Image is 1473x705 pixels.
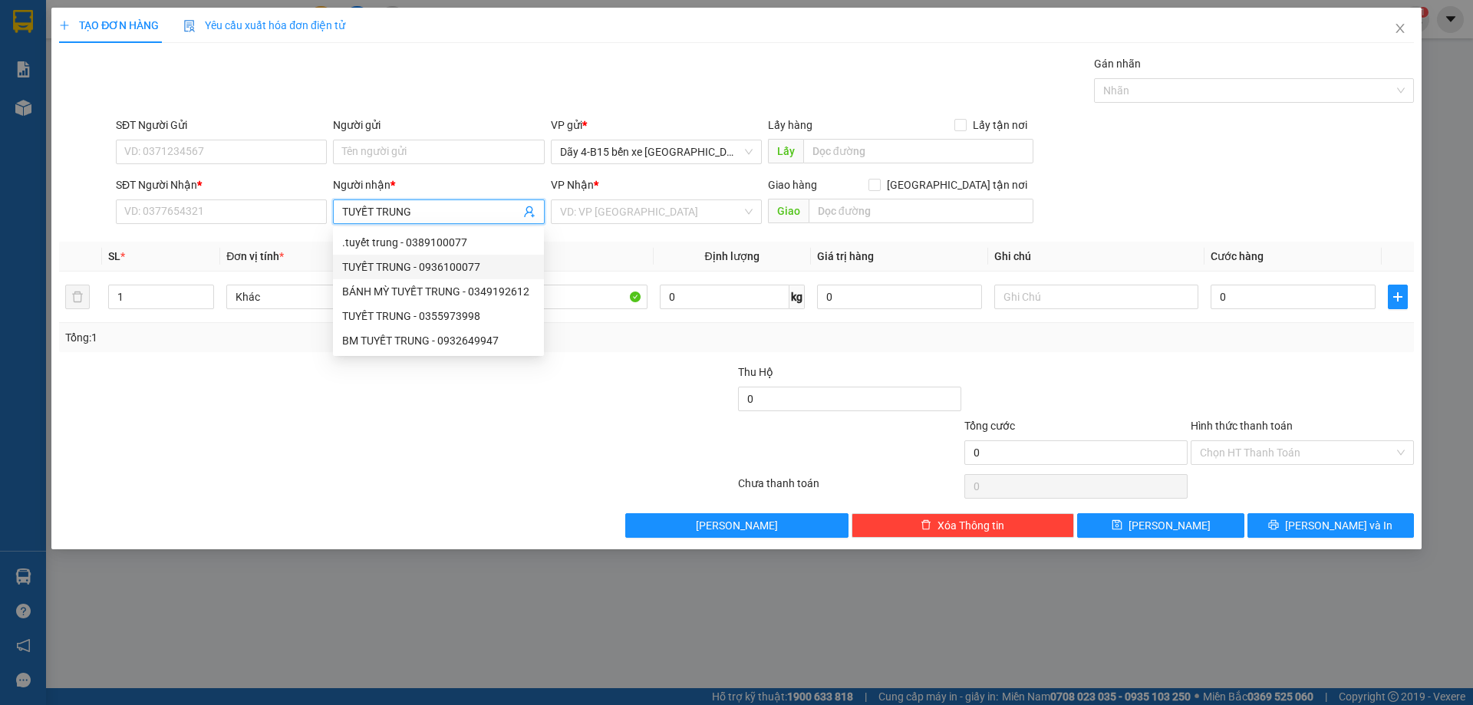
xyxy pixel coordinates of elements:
[523,206,535,218] span: user-add
[1389,291,1407,303] span: plus
[551,117,762,133] div: VP gửi
[768,119,812,131] span: Lấy hàng
[964,420,1015,432] span: Tổng cước
[236,285,421,308] span: Khác
[342,332,535,349] div: BM TUYẾT TRUNG - 0932649947
[59,19,159,31] span: TẠO ĐƠN HÀNG
[333,279,544,304] div: BÁNH MỲ TUYẾT TRUNG - 0349192612
[226,250,284,262] span: Đơn vị tính
[705,250,760,262] span: Định lượng
[696,517,778,534] span: [PERSON_NAME]
[183,20,196,32] img: icon
[342,283,535,300] div: BÁNH MỲ TUYẾT TRUNG - 0349192612
[560,140,753,163] span: Dãy 4-B15 bến xe Miền Đông
[881,176,1033,193] span: [GEOGRAPHIC_DATA] tận nơi
[333,304,544,328] div: TUYẾT TRUNG - 0355973998
[116,117,327,133] div: SĐT Người Gửi
[342,234,535,251] div: .tuyết trung - 0389100077
[921,519,931,532] span: delete
[108,250,120,262] span: SL
[59,20,70,31] span: plus
[809,199,1033,223] input: Dọc đường
[1268,519,1279,532] span: printer
[116,176,327,193] div: SĐT Người Nhận
[768,179,817,191] span: Giao hàng
[988,242,1204,272] th: Ghi chú
[183,19,345,31] span: Yêu cầu xuất hóa đơn điện tử
[1379,8,1422,51] button: Close
[1129,517,1211,534] span: [PERSON_NAME]
[967,117,1033,133] span: Lấy tận nơi
[1211,250,1264,262] span: Cước hàng
[938,517,1004,534] span: Xóa Thông tin
[789,285,805,309] span: kg
[994,285,1198,309] input: Ghi Chú
[443,285,647,309] input: VD: Bàn, Ghế
[1077,513,1244,538] button: save[PERSON_NAME]
[738,366,773,378] span: Thu Hộ
[333,255,544,279] div: TUYẾT TRUNG - 0936100077
[768,199,809,223] span: Giao
[333,230,544,255] div: .tuyết trung - 0389100077
[736,475,963,502] div: Chưa thanh toán
[551,179,594,191] span: VP Nhận
[1394,22,1406,35] span: close
[1285,517,1392,534] span: [PERSON_NAME] và In
[65,329,568,346] div: Tổng: 1
[1388,285,1408,309] button: plus
[333,117,544,133] div: Người gửi
[342,308,535,324] div: TUYẾT TRUNG - 0355973998
[817,285,982,309] input: 0
[333,328,544,353] div: BM TUYẾT TRUNG - 0932649947
[333,176,544,193] div: Người nhận
[1094,58,1141,70] label: Gán nhãn
[768,139,803,163] span: Lấy
[1112,519,1122,532] span: save
[1247,513,1414,538] button: printer[PERSON_NAME] và In
[1191,420,1293,432] label: Hình thức thanh toán
[65,285,90,309] button: delete
[342,259,535,275] div: TUYẾT TRUNG - 0936100077
[852,513,1075,538] button: deleteXóa Thông tin
[625,513,849,538] button: [PERSON_NAME]
[817,250,874,262] span: Giá trị hàng
[803,139,1033,163] input: Dọc đường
